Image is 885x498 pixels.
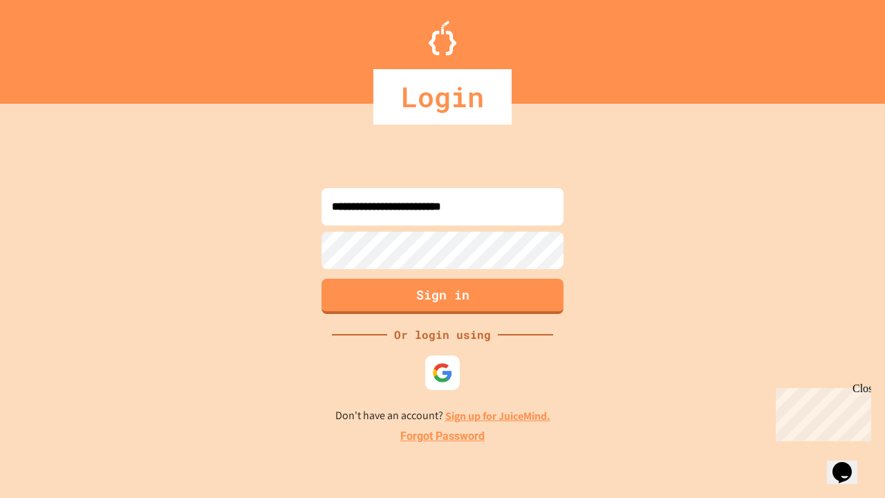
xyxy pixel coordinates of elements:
div: Chat with us now!Close [6,6,95,88]
p: Don't have an account? [335,407,550,425]
img: google-icon.svg [432,362,453,383]
div: Or login using [387,326,498,343]
a: Forgot Password [400,428,485,445]
a: Sign up for JuiceMind. [445,409,550,423]
img: Logo.svg [429,21,456,55]
div: Login [373,69,512,124]
button: Sign in [322,279,563,314]
iframe: chat widget [770,382,871,441]
iframe: chat widget [827,443,871,484]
